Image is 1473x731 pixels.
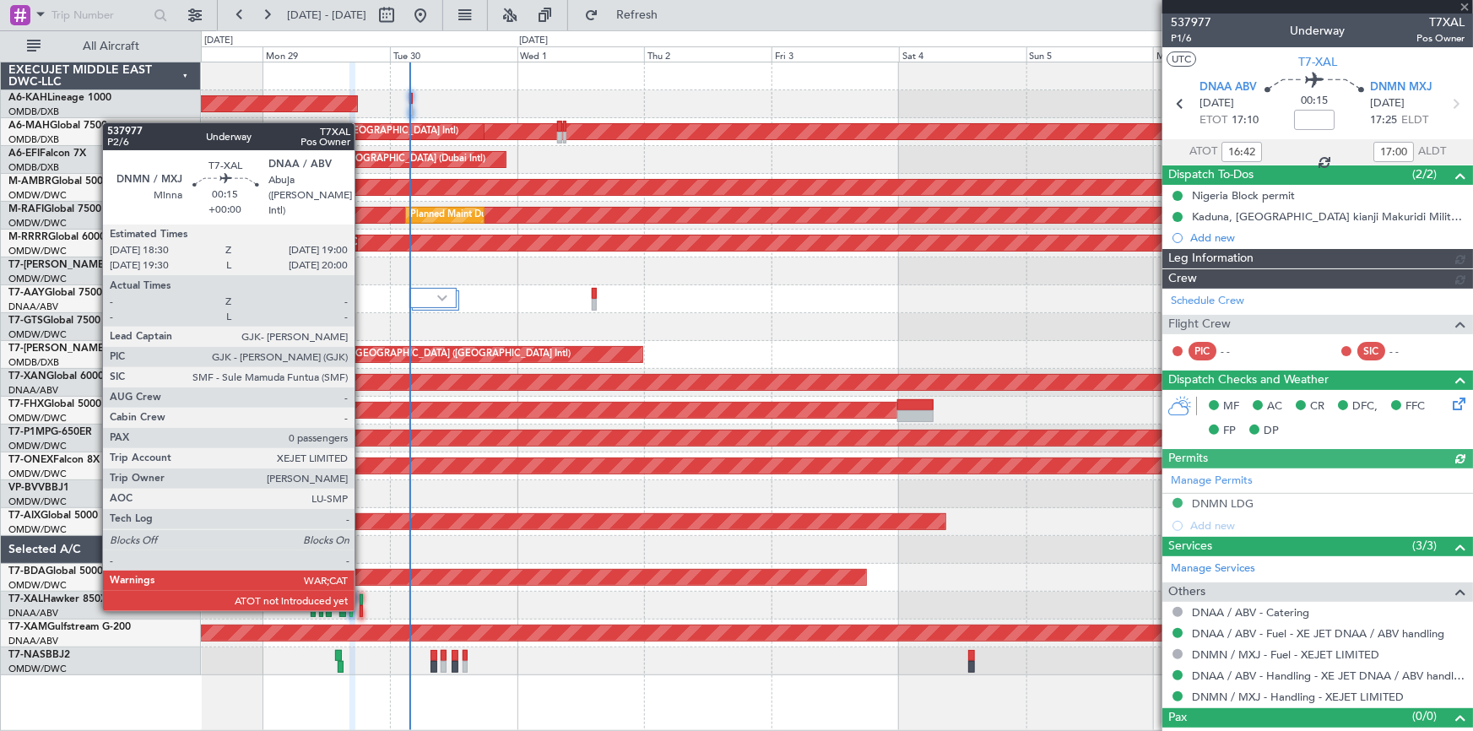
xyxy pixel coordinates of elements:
span: Services [1168,537,1212,556]
a: OMDW/DWC [8,523,67,536]
div: [DATE] [520,34,549,48]
span: 537977 [1171,14,1211,31]
a: Manage Services [1171,560,1255,577]
a: OMDW/DWC [8,468,67,480]
span: DNAA ABV [1200,79,1257,96]
a: DNAA / ABV - Handling - XE JET DNAA / ABV handling [1192,669,1465,683]
span: FP [1223,423,1236,440]
span: All Aircraft [44,41,178,52]
span: T7-GTS [8,316,43,326]
span: T7-ONEX [8,455,53,465]
div: Planned Maint [GEOGRAPHIC_DATA] ([GEOGRAPHIC_DATA] Intl) [289,342,571,367]
span: (2/2) [1412,165,1437,183]
a: OMDB/DXB [8,106,59,118]
span: Refresh [602,9,673,21]
img: arrow-gray.svg [437,295,447,301]
a: A6-EFIFalcon 7X [8,149,86,159]
a: DNMN / MXJ - Handling - XEJET LIMITED [1192,690,1404,704]
div: Underway [1291,23,1346,41]
a: VP-BVVBBJ1 [8,483,69,493]
a: T7-XALHawker 850XP [8,594,113,604]
a: DNAA/ABV [8,301,58,313]
input: Trip Number [51,3,149,28]
a: T7-ONEXFalcon 8X [8,455,100,465]
span: DFC, [1352,398,1378,415]
span: ETOT [1200,112,1227,129]
a: OMDW/DWC [8,579,67,592]
span: T7-AIX [8,511,41,521]
a: OMDB/DXB [8,133,59,146]
span: 00:15 [1301,93,1328,110]
a: OMDB/DXB [8,161,59,174]
span: Pos Owner [1416,31,1465,46]
span: T7-P1MP [8,427,51,437]
div: [DATE] [204,34,233,48]
span: 17:25 [1370,112,1397,129]
span: T7-XAM [8,622,47,632]
a: OMDW/DWC [8,328,67,341]
span: T7-NAS [8,650,46,660]
span: M-RRRR [8,232,48,242]
a: T7-AIXGlobal 5000 [8,511,98,521]
span: Others [1168,582,1205,602]
span: T7-XAL [1298,53,1337,71]
a: DNMN / MXJ - Fuel - XEJET LIMITED [1192,647,1379,662]
span: VP-BVV [8,483,45,493]
span: T7-[PERSON_NAME] [8,260,106,270]
div: Tue 30 [390,46,517,62]
a: T7-[PERSON_NAME]Global 6000 [8,344,164,354]
a: T7-FHXGlobal 5000 [8,399,101,409]
a: DNAA/ABV [8,607,58,620]
a: DNAA/ABV [8,384,58,397]
a: OMDW/DWC [8,440,67,452]
span: ALDT [1418,143,1446,160]
a: OMDW/DWC [8,495,67,508]
span: Dispatch To-Dos [1168,165,1254,185]
div: Wed 1 [517,46,645,62]
div: Add new [1190,230,1465,245]
a: A6-MAHGlobal 7500 [8,121,107,131]
div: Thu 2 [644,46,772,62]
span: ATOT [1189,143,1217,160]
span: T7-XAL [8,594,43,604]
span: DP [1264,423,1279,440]
span: ELDT [1401,112,1428,129]
div: Nigeria Block permit [1192,188,1295,203]
a: T7-NASBBJ2 [8,650,70,660]
a: OMDW/DWC [8,412,67,425]
button: All Aircraft [19,33,183,60]
a: DNAA/ABV [8,635,58,647]
div: AOG Maint [GEOGRAPHIC_DATA] (Dubai Intl) [288,147,485,172]
a: OMDW/DWC [8,189,67,202]
span: [DATE] - [DATE] [287,8,366,23]
span: A6-KAH [8,93,47,103]
a: OMDW/DWC [8,273,67,285]
a: T7-GTSGlobal 7500 [8,316,100,326]
a: DNAA / ABV - Catering [1192,605,1309,620]
a: OMDW/DWC [8,663,67,675]
span: AC [1267,398,1282,415]
span: T7-[PERSON_NAME] [8,344,106,354]
div: Kaduna, [GEOGRAPHIC_DATA] kianji Makuridi Military Field Approval [DATE]-[DATE] [1192,209,1465,224]
span: T7XAL [1416,14,1465,31]
button: Refresh [577,2,678,29]
a: T7-AAYGlobal 7500 [8,288,102,298]
span: [DATE] [1200,95,1234,112]
div: Mon 29 [263,46,390,62]
span: Dispatch Checks and Weather [1168,371,1329,390]
div: Planned Maint Dubai (Al Maktoum Intl) [288,230,454,256]
span: (3/3) [1412,537,1437,555]
a: T7-P1MPG-650ER [8,427,92,437]
a: T7-BDAGlobal 5000 [8,566,103,577]
a: T7-[PERSON_NAME]Global 7500 [8,260,164,270]
div: Planned Maint [GEOGRAPHIC_DATA] ([GEOGRAPHIC_DATA] Intl) [176,119,458,144]
span: M-AMBR [8,176,51,187]
span: (0/0) [1412,707,1437,725]
span: T7-AAY [8,288,45,298]
a: M-RRRRGlobal 6000 [8,232,106,242]
div: Sat 4 [899,46,1026,62]
a: T7-XAMGulfstream G-200 [8,622,131,632]
a: OMDW/DWC [8,245,67,257]
a: OMDB/DXB [8,356,59,369]
span: DNMN MXJ [1370,79,1432,96]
